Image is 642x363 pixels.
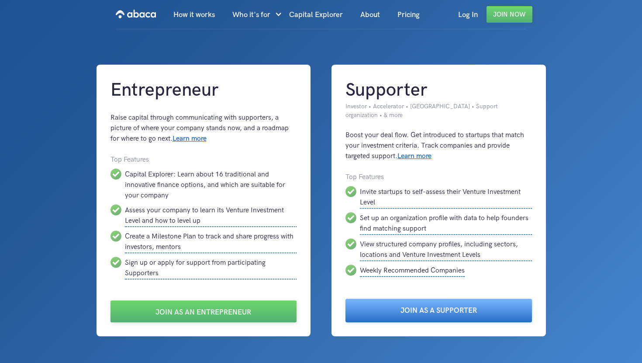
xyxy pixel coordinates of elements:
div: Sign up or apply for support from participating Supporters [125,257,297,280]
a: Join as an Entrepreneur [110,301,297,322]
a: Learn more [173,135,207,143]
div: Raise capital through communicating with supporters, a picture of where your company stands now, ... [110,113,297,144]
a: Learn more [397,152,431,160]
h1: Supporter [345,79,532,102]
img: Abaca logo [116,7,156,21]
div: Top Features [345,172,532,183]
div: Create a Milestone Plan to track and share progress with investors, mentors [125,231,297,253]
div: Weekly Recommended Companies [360,265,465,277]
div: Capital Explorer: Learn about 16 traditional and innovative finance options, and which are suitab... [125,169,297,201]
div: Assess your company to learn its Venture Investment Level and how to level up [125,204,297,227]
h1: Entrepreneur [110,79,297,102]
a: Join as a Supporter [345,299,532,322]
div: Boost your deal flow. Get introduced to startups that match your investment criteria. Track compa... [345,130,532,162]
div: Set up an organization profile with data to help founders find matching support [360,212,532,235]
div: Investor • Accelerator • [GEOGRAPHIC_DATA] • Support organization • & more [345,102,532,120]
div: Top Features [110,155,297,165]
div: Invite startups to self-assess their Venture Investment Level [360,186,532,209]
a: Join Now [487,6,532,23]
div: View structured company profiles, including sectors, locations and Venture Investment Levels [360,239,532,261]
